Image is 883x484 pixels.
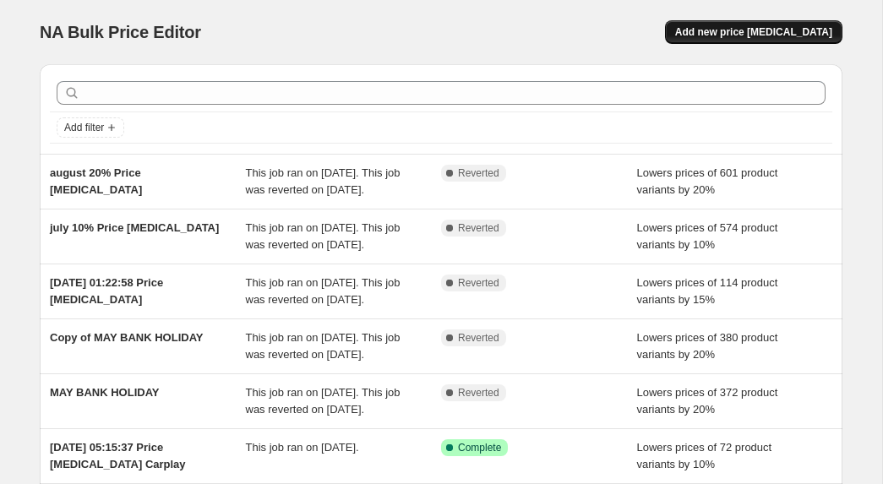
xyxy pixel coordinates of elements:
[246,166,401,196] span: This job ran on [DATE]. This job was reverted on [DATE].
[675,25,832,39] span: Add new price [MEDICAL_DATA]
[637,331,778,361] span: Lowers prices of 380 product variants by 20%
[246,331,401,361] span: This job ran on [DATE]. This job was reverted on [DATE].
[637,166,778,196] span: Lowers prices of 601 product variants by 20%
[50,441,186,470] span: [DATE] 05:15:37 Price [MEDICAL_DATA] Carplay
[50,386,160,399] span: MAY BANK HOLIDAY
[665,20,842,44] button: Add new price [MEDICAL_DATA]
[57,117,124,138] button: Add filter
[458,331,499,345] span: Reverted
[458,166,499,180] span: Reverted
[50,166,142,196] span: august 20% Price [MEDICAL_DATA]
[64,121,104,134] span: Add filter
[246,441,359,454] span: This job ran on [DATE].
[246,276,401,306] span: This job ran on [DATE]. This job was reverted on [DATE].
[40,23,201,41] span: NA Bulk Price Editor
[246,386,401,416] span: This job ran on [DATE]. This job was reverted on [DATE].
[637,221,778,251] span: Lowers prices of 574 product variants by 10%
[637,276,778,306] span: Lowers prices of 114 product variants by 15%
[637,386,778,416] span: Lowers prices of 372 product variants by 20%
[458,221,499,235] span: Reverted
[458,386,499,400] span: Reverted
[637,441,772,470] span: Lowers prices of 72 product variants by 10%
[458,441,501,454] span: Complete
[458,276,499,290] span: Reverted
[246,221,401,251] span: This job ran on [DATE]. This job was reverted on [DATE].
[50,276,163,306] span: [DATE] 01:22:58 Price [MEDICAL_DATA]
[50,221,219,234] span: july 10% Price [MEDICAL_DATA]
[50,331,204,344] span: Copy of MAY BANK HOLIDAY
